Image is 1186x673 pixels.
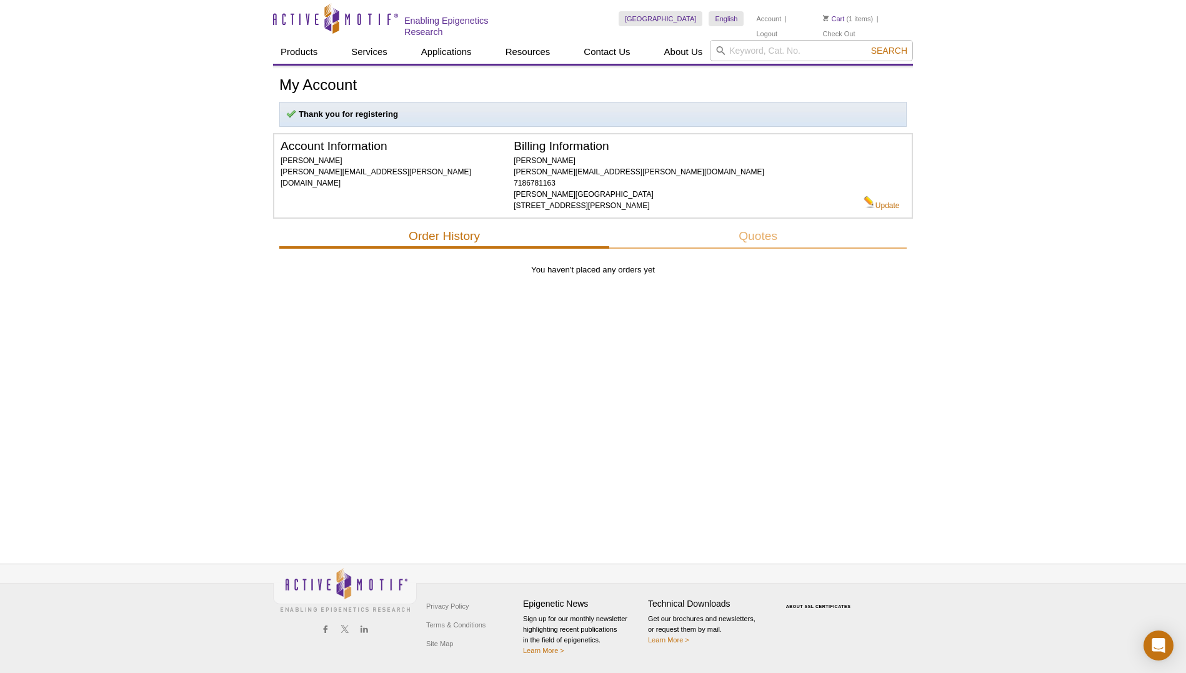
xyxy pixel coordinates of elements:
h2: Billing Information [514,141,864,152]
img: Edit [864,196,875,208]
img: Active Motif, [273,564,417,615]
p: You haven't placed any orders yet [279,264,907,276]
a: Services [344,40,395,64]
h1: My Account [279,77,907,95]
h4: Epigenetic News [523,599,642,609]
a: Learn More > [523,647,564,654]
h2: Account Information [281,141,514,152]
a: Site Map [423,634,456,653]
a: Contact Us [576,40,637,64]
p: Sign up for our monthly newsletter highlighting recent publications in the field of epigenetics. [523,614,642,656]
a: Update [864,196,900,211]
li: (1 items) [823,11,874,26]
a: Cart [823,14,845,23]
li: | [785,11,787,26]
p: Get our brochures and newsletters, or request them by mail. [648,614,767,646]
img: Your Cart [823,15,829,21]
h4: Technical Downloads [648,599,767,609]
a: Resources [498,40,558,64]
a: Privacy Policy [423,597,472,616]
div: Open Intercom Messenger [1144,631,1174,661]
a: Terms & Conditions [423,616,489,634]
a: Account [756,14,781,23]
h2: Enabling Epigenetics Research [404,15,527,37]
a: Learn More > [648,636,689,644]
a: Applications [414,40,479,64]
a: About Us [657,40,710,64]
span: [PERSON_NAME] [PERSON_NAME][EMAIL_ADDRESS][PERSON_NAME][DOMAIN_NAME] [281,156,471,187]
table: Click to Verify - This site chose Symantec SSL for secure e-commerce and confidential communicati... [773,586,867,614]
a: Products [273,40,325,64]
button: Quotes [609,225,907,249]
a: [GEOGRAPHIC_DATA] [619,11,703,26]
a: ABOUT SSL CERTIFICATES [786,604,851,609]
p: Thank you for registering [286,109,900,120]
button: Order History [279,225,609,249]
span: [PERSON_NAME] [PERSON_NAME][EMAIL_ADDRESS][PERSON_NAME][DOMAIN_NAME] 7186781163 [PERSON_NAME][GEO... [514,156,764,210]
li: | [877,11,879,26]
a: English [709,11,744,26]
span: Search [871,46,907,56]
a: Check Out [823,29,855,38]
a: Logout [756,29,777,38]
button: Search [867,45,911,56]
input: Keyword, Cat. No. [710,40,913,61]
